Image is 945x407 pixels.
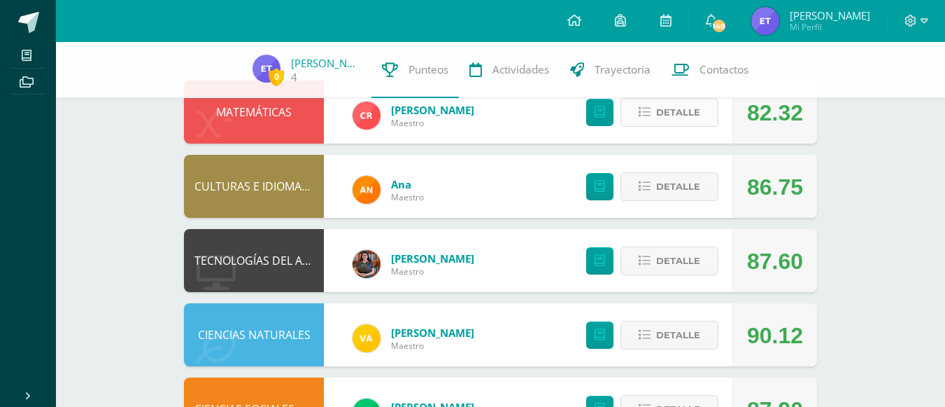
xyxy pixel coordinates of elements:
button: Detalle [620,321,718,350]
span: Actividades [492,62,549,77]
button: Detalle [620,172,718,201]
div: TECNOLOGÍAS DEL APRENDIZAJE Y LA COMUNICACIÓN [184,229,324,292]
img: 13cda94545d32bdbdd81a6b742e49b8a.png [253,55,280,83]
span: Maestro [391,265,474,277]
button: Detalle [620,98,718,127]
span: [PERSON_NAME] [790,8,870,22]
a: Contactos [661,42,759,98]
span: Contactos [699,62,748,77]
span: Detalle [656,174,700,200]
span: 148 [711,18,727,34]
div: 82.32 [747,81,803,144]
span: Detalle [656,99,700,125]
a: 4 [291,70,297,85]
img: ee14f5f4b494e826f4c79b14e8076283.png [353,324,381,352]
div: CULTURAS E IDIOMAS MAYAS, GARÍFUNA O XINCA [184,155,324,218]
span: Mi Perfil [790,21,870,33]
a: Actividades [459,42,560,98]
div: MATEMÁTICAS [184,81,324,144]
img: 13cda94545d32bdbdd81a6b742e49b8a.png [751,7,779,35]
button: Detalle [620,247,718,275]
a: [PERSON_NAME] [391,326,474,340]
span: Trayectoria [595,62,651,77]
a: [PERSON_NAME] [391,103,474,117]
span: 0 [269,68,284,85]
span: Detalle [656,248,700,274]
span: Detalle [656,322,700,348]
div: 86.75 [747,156,803,219]
a: [PERSON_NAME] [291,56,361,70]
img: d418ab7d96a1026f7c175839013d9d15.png [353,102,381,130]
div: 87.60 [747,230,803,293]
div: CIENCIAS NATURALES [184,303,324,366]
div: 90.12 [747,304,803,367]
img: fc6731ddebfef4a76f049f6e852e62c4.png [353,176,381,204]
a: Ana [391,177,424,191]
span: Maestro [391,340,474,352]
span: Punteos [408,62,448,77]
a: [PERSON_NAME] [391,251,474,265]
span: Maestro [391,191,424,203]
img: 60a759e8b02ec95d430434cf0c0a55c7.png [353,250,381,278]
span: Maestro [391,117,474,129]
a: Punteos [371,42,459,98]
a: Trayectoria [560,42,661,98]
